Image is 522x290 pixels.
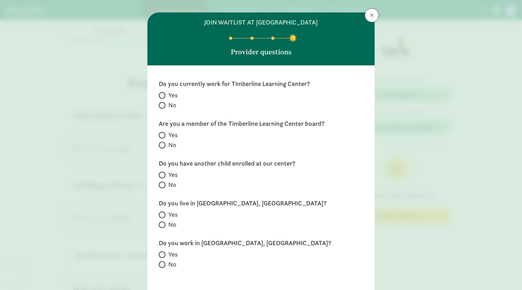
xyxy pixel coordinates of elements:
[168,101,176,109] span: No
[204,18,318,27] h6: join waitlist at [GEOGRAPHIC_DATA]
[168,250,178,259] span: Yes
[159,159,363,168] label: Do you have another child enrolled at our center?
[231,47,292,57] p: Provider questions
[168,181,176,189] span: No
[159,119,363,128] label: Are you a member of the Timberline Learning Center board?
[168,141,176,149] span: No
[168,260,176,269] span: No
[159,80,363,88] label: Do you currently work for Timberline Learning Center?
[168,131,178,139] span: Yes
[168,210,178,219] span: Yes
[168,220,176,229] span: No
[168,171,178,179] span: Yes
[159,239,363,247] label: Do you work in [GEOGRAPHIC_DATA], [GEOGRAPHIC_DATA]?
[159,199,363,208] label: Do you live in [GEOGRAPHIC_DATA], [GEOGRAPHIC_DATA]?
[168,91,178,100] span: Yes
